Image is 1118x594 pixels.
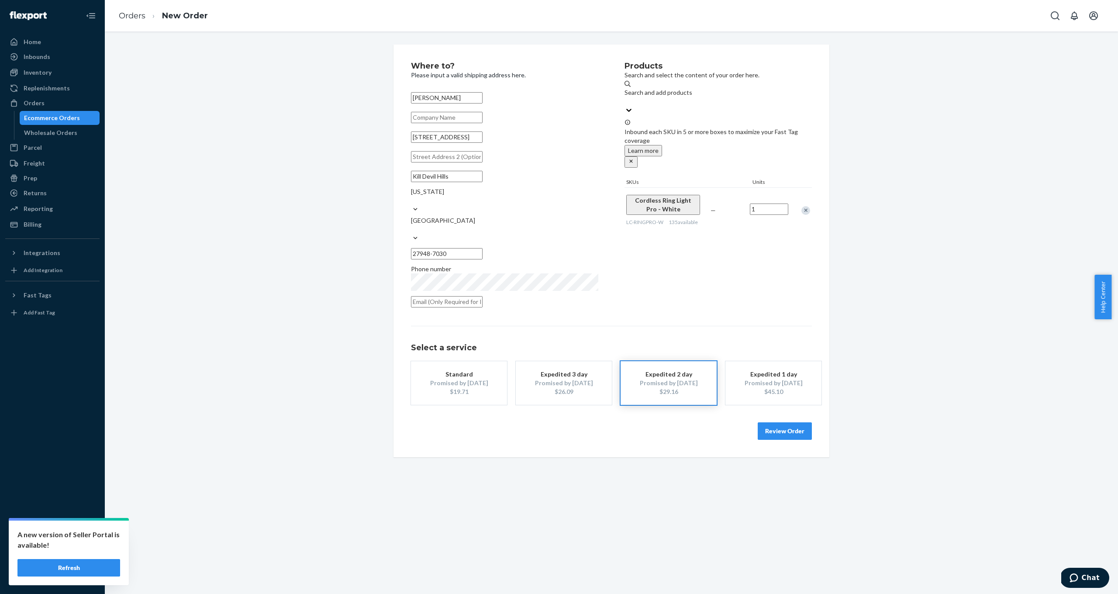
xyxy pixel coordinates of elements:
input: Email (Only Required for International) [411,296,483,307]
button: Fast Tags [5,288,100,302]
button: Help Center [1094,275,1111,319]
div: Expedited 2 day [634,370,704,379]
input: Company Name [411,112,483,123]
div: Integrations [24,249,60,257]
button: Close Navigation [82,7,100,24]
a: Billing [5,218,100,231]
a: Reporting [5,202,100,216]
button: Cordless Ring Light Pro - White [626,195,700,215]
div: Fast Tags [24,291,52,300]
input: [GEOGRAPHIC_DATA] [411,225,412,234]
div: [US_STATE] [411,187,598,196]
div: Units [751,178,790,187]
span: LC-RINGPRO-W [626,219,663,225]
div: $45.10 [738,387,808,396]
input: First & Last Name [411,92,483,104]
button: Expedited 2 dayPromised by [DATE]$29.16 [621,361,717,405]
h1: Select a service [411,344,812,352]
div: Wholesale Orders [24,128,77,137]
a: Replenishments [5,81,100,95]
a: Add Integration [5,263,100,277]
div: Promised by [DATE] [529,379,599,387]
button: Refresh [17,559,120,577]
span: Cordless Ring Light Pro - White [635,197,691,213]
div: Expedited 3 day [529,370,599,379]
input: Quantity [750,204,788,215]
div: Returns [24,189,47,197]
button: Integrations [5,246,100,260]
a: Add Fast Tag [5,306,100,320]
p: Search and select the content of your order here. [625,71,812,79]
button: Open notifications [1066,7,1083,24]
div: Standard [424,370,494,379]
a: Home [5,35,100,49]
div: Add Fast Tag [24,309,55,316]
div: Ecommerce Orders [24,114,80,122]
div: Replenishments [24,84,70,93]
input: Search and add products [625,97,625,106]
a: Inventory [5,66,100,79]
span: Phone number [411,265,451,273]
input: Street Address 2 (Optional) [411,151,483,162]
iframe: Opens a widget where you can chat to one of our agents [1061,568,1109,590]
div: Promised by [DATE] [634,379,704,387]
div: Inbounds [24,52,50,61]
a: Parcel [5,141,100,155]
button: close [625,156,638,168]
div: Freight [24,159,45,168]
div: Billing [24,220,41,229]
button: StandardPromised by [DATE]$19.71 [411,361,507,405]
p: A new version of Seller Portal is available! [17,529,120,550]
a: Orders [119,11,145,21]
div: Promised by [DATE] [424,379,494,387]
a: Freight [5,156,100,170]
a: Ecommerce Orders [20,111,100,125]
div: Promised by [DATE] [738,379,808,387]
h2: Where to? [411,62,598,71]
a: New Order [162,11,208,21]
div: Orders [24,99,45,107]
div: Search and add products [625,88,812,97]
div: Reporting [24,204,53,213]
div: Expedited 1 day [738,370,808,379]
button: Talk to Support [5,540,100,554]
span: 135 available [669,219,698,225]
a: Wholesale Orders [20,126,100,140]
input: ZIP Code [411,248,483,259]
div: Inventory [24,68,52,77]
a: Settings [5,525,100,539]
div: Remove Item [801,206,810,215]
img: Flexport logo [10,11,47,20]
div: $19.71 [424,387,494,396]
div: Parcel [24,143,42,152]
div: $29.16 [634,387,704,396]
ol: breadcrumbs [112,3,215,29]
a: Returns [5,186,100,200]
h2: Products [625,62,812,71]
div: Inbound each SKU in 5 or more boxes to maximize your Fast Tag coverage [625,119,812,168]
div: SKUs [625,178,751,187]
div: $26.09 [529,387,599,396]
input: [US_STATE] [411,196,412,205]
input: City [411,171,483,182]
button: Review Order [758,422,812,440]
div: Add Integration [24,266,62,274]
a: Inbounds [5,50,100,64]
p: Please input a valid shipping address here. [411,71,598,79]
input: Street Address [411,131,483,143]
button: Expedited 1 dayPromised by [DATE]$45.10 [725,361,821,405]
div: [GEOGRAPHIC_DATA] [411,216,598,225]
button: Open Search Box [1046,7,1064,24]
button: Expedited 3 dayPromised by [DATE]$26.09 [516,361,612,405]
a: Prep [5,171,100,185]
div: Prep [24,174,37,183]
a: Orders [5,96,100,110]
div: Home [24,38,41,46]
button: Open account menu [1085,7,1102,24]
button: Give Feedback [5,570,100,584]
button: Learn more [625,145,662,156]
span: — [711,207,716,214]
a: Help Center [5,555,100,569]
